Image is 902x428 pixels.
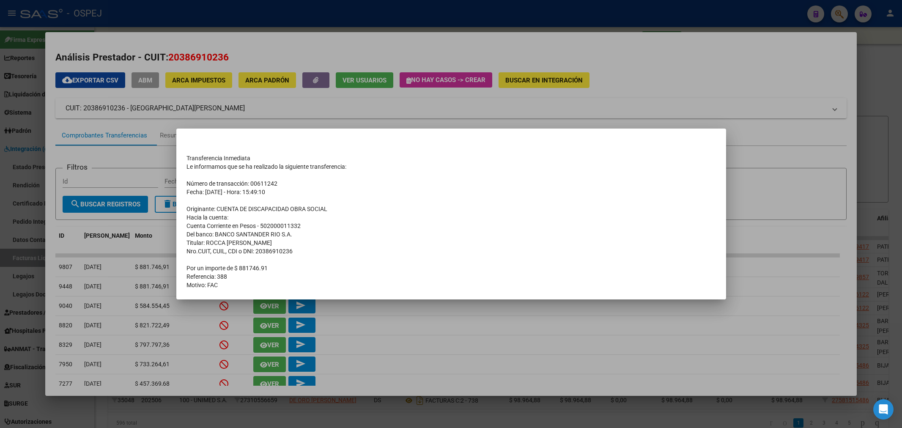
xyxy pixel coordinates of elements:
[186,239,716,247] td: Titular: ROCCA [PERSON_NAME]
[186,272,716,281] td: Referencia: 388
[873,399,894,420] div: Open Intercom Messenger
[186,179,716,188] td: Número de transacción: 00611242
[186,247,716,255] td: Nro.CUIT, CUIL, CDI o DNI: 20386910236
[186,188,716,196] td: Fecha: [DATE] - Hora: 15:49:10
[186,205,716,213] td: Originante: CUENTA DE DISCAPACIDAD OBRA SOCIAL
[186,281,716,289] td: Motivo: FAC
[186,162,716,171] td: Le informamos que se ha realizado la siguiente transferencia:
[186,222,716,230] td: Cuenta Corriente en Pesos - 502000011332
[186,213,716,222] td: Hacia la cuenta:
[186,154,716,162] td: Transferencia Inmediata
[186,230,716,239] td: Del banco: BANCO SANTANDER RIO S.A.
[186,264,716,272] td: Por un importe de $ 881746.91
